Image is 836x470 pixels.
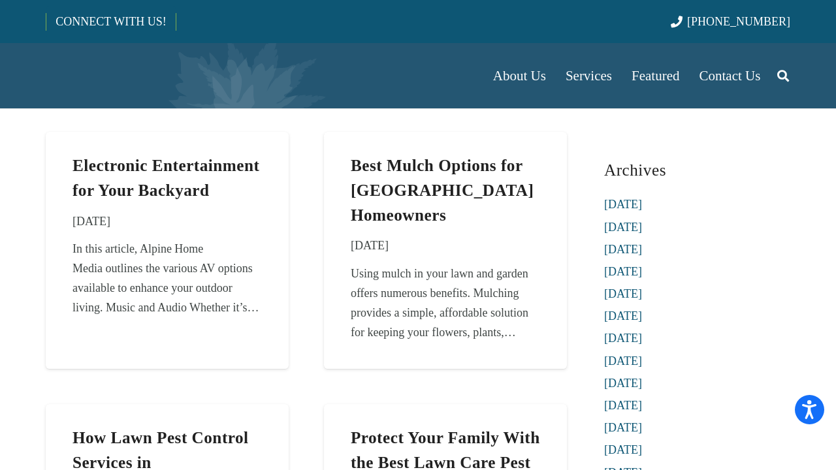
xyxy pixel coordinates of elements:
[604,155,790,185] h3: Archives
[604,443,642,456] a: [DATE]
[351,264,540,342] div: Using mulch in your lawn and garden offers numerous benefits. Mulching provides a simple, afforda...
[46,50,263,102] a: Borst-Logo
[604,287,642,300] a: [DATE]
[604,421,642,434] a: [DATE]
[687,15,790,28] span: [PHONE_NUMBER]
[604,377,642,390] a: [DATE]
[770,59,796,92] a: Search
[671,15,790,28] a: [PHONE_NUMBER]
[46,6,175,37] a: CONNECT WITH US!
[72,239,262,317] div: In this article, Alpine Home Media outlines the various AV options available to enhance your outd...
[699,68,761,84] span: Contact Us
[72,157,260,199] a: Electronic Entertainment for Your Backyard
[604,265,642,278] a: [DATE]
[351,236,389,255] time: 15 June 2015 at 16:30:51 America/New_York
[604,198,642,211] a: [DATE]
[483,43,556,108] a: About Us
[690,43,771,108] a: Contact Us
[632,68,679,84] span: Featured
[604,332,642,345] a: [DATE]
[604,309,642,322] a: [DATE]
[566,68,612,84] span: Services
[604,354,642,368] a: [DATE]
[72,211,110,231] time: 23 June 2015 at 16:13:31 America/New_York
[622,43,689,108] a: Featured
[604,221,642,234] a: [DATE]
[556,43,622,108] a: Services
[493,68,546,84] span: About Us
[604,399,642,412] a: [DATE]
[604,243,642,256] a: [DATE]
[351,157,534,224] a: Best Mulch Options for [GEOGRAPHIC_DATA] Homeowners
